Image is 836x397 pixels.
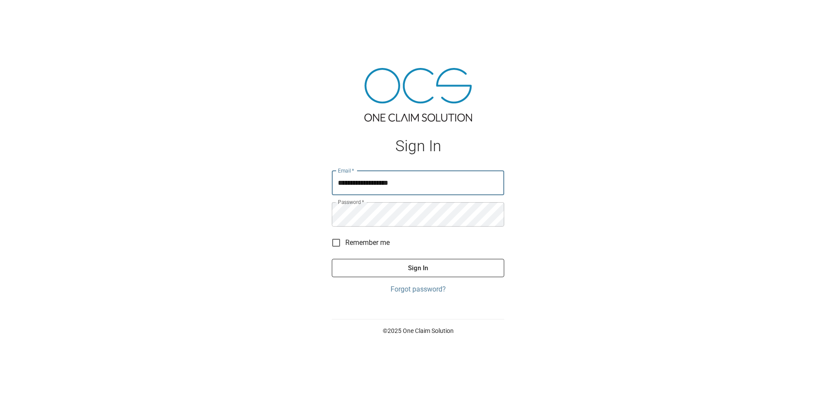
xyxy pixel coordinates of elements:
button: Sign In [332,259,504,277]
label: Email [338,167,354,174]
a: Forgot password? [332,284,504,295]
h1: Sign In [332,137,504,155]
span: Remember me [345,238,390,248]
img: ocs-logo-tra.png [364,68,472,122]
p: © 2025 One Claim Solution [332,326,504,335]
img: ocs-logo-white-transparent.png [10,5,45,23]
label: Password [338,198,364,206]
